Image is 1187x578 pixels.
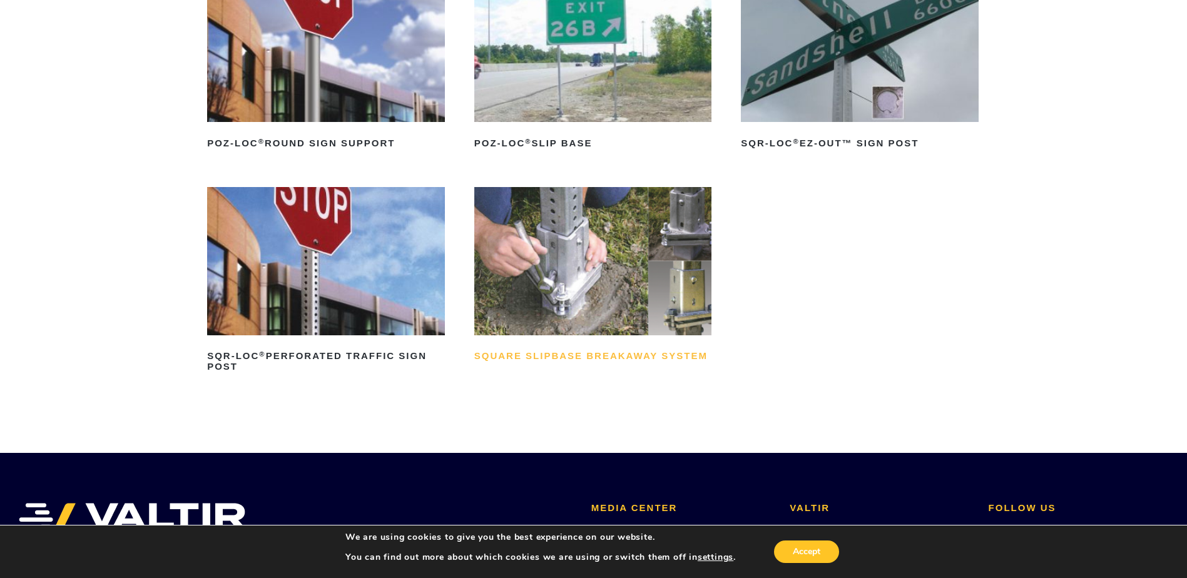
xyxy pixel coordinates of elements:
[698,552,733,563] button: settings
[790,503,969,514] h2: VALTIR
[345,532,736,543] p: We are using cookies to give you the best experience on our website.
[474,187,712,367] a: Square Slipbase Breakaway System
[793,138,799,145] sup: ®
[207,133,445,153] h2: POZ-LOC Round Sign Support
[774,540,839,563] button: Accept
[591,503,771,514] h2: MEDIA CENTER
[207,187,445,377] a: SQR-LOC®Perforated Traffic Sign Post
[207,347,445,377] h2: SQR-LOC Perforated Traffic Sign Post
[474,133,712,153] h2: POZ-LOC Slip Base
[474,347,712,367] h2: Square Slipbase Breakaway System
[345,552,736,563] p: You can find out more about which cookies we are using or switch them off in .
[258,138,265,145] sup: ®
[19,503,246,534] img: VALTIR
[989,503,1168,514] h2: FOLLOW US
[259,350,265,358] sup: ®
[525,138,531,145] sup: ®
[741,133,979,153] h2: SQR-LOC EZ-Out™ Sign Post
